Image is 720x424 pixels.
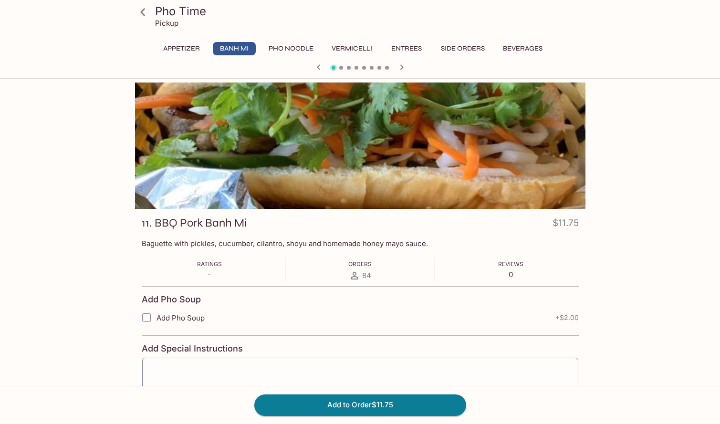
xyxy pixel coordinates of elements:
[263,42,319,55] button: Pho Noodle
[254,394,466,415] button: Add to Order$11.75
[213,42,256,55] button: Banh Mi
[555,314,579,321] span: + $2.00
[498,42,548,55] button: Beverages
[348,260,372,268] span: Orders
[142,294,201,305] h4: Add Pho Soup
[142,216,247,230] h3: 11. BBQ Pork Banh Mi
[157,313,205,322] span: Add Pho Soup
[142,343,579,354] h4: Add Special Instructions
[155,4,582,19] h3: Pho Time
[553,216,579,234] h4: $11.75
[385,42,428,55] button: Entrees
[155,19,178,28] p: Pickup
[197,270,222,279] p: -
[436,42,490,55] button: Side Orders
[142,239,579,248] p: Baguette with pickles, cucumber, cilantro, shoyu and homemade honey mayo sauce.
[158,42,205,55] button: Appetizer
[197,260,222,268] span: Ratings
[362,271,371,280] span: 84
[135,83,585,209] div: 11. BBQ Pork Banh Mi
[498,260,523,268] span: Reviews
[498,270,523,279] p: 0
[326,42,377,55] button: Vermicelli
